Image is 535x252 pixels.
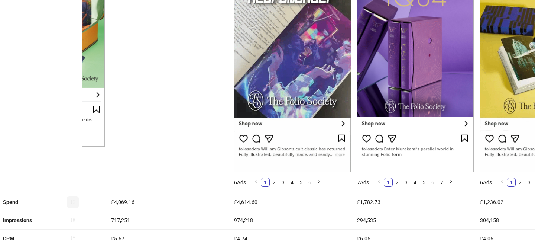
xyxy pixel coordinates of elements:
li: 2 [393,178,402,187]
li: 3 [402,178,411,187]
button: right [446,178,455,187]
div: £5.67 [108,230,231,248]
a: 5 [420,178,428,186]
li: Next Page [446,178,455,187]
span: sort-ascending [70,217,75,223]
b: Impressions [3,217,32,223]
a: 3 [402,178,410,186]
a: 4 [288,178,296,186]
span: right [448,179,453,184]
li: 3 [525,178,534,187]
a: 6 [429,178,437,186]
span: left [254,179,259,184]
div: 294,535 [354,211,477,229]
button: left [498,178,507,187]
a: 2 [270,178,278,186]
a: 7 [438,178,446,186]
li: 6 [428,178,437,187]
button: left [375,178,384,187]
div: 717,251 [108,211,231,229]
span: left [377,179,382,184]
li: 4 [288,178,296,187]
li: 5 [296,178,305,187]
li: 2 [270,178,279,187]
li: Next Page [314,178,323,187]
a: 3 [279,178,287,186]
li: 1 [507,178,516,187]
div: £6.05 [354,230,477,248]
a: 6 [306,178,314,186]
li: 7 [437,178,446,187]
b: Spend [3,199,18,205]
a: 1 [507,178,515,186]
li: 3 [279,178,288,187]
a: 4 [411,178,419,186]
span: left [500,179,505,184]
div: 974,218 [231,211,354,229]
li: 5 [419,178,428,187]
span: right [317,179,321,184]
a: 5 [297,178,305,186]
li: 4 [411,178,419,187]
button: left [252,178,261,187]
li: Previous Page [252,178,261,187]
button: right [314,178,323,187]
b: CPM [3,236,14,242]
li: Previous Page [375,178,384,187]
div: £4,069.16 [108,193,231,211]
div: £4.74 [231,230,354,248]
span: sort-ascending [70,199,75,204]
a: 2 [516,178,524,186]
a: 1 [261,178,269,186]
span: 6 Ads [234,179,246,185]
a: 1 [384,178,392,186]
a: 3 [525,178,533,186]
a: 2 [393,178,401,186]
li: 6 [305,178,314,187]
li: 1 [261,178,270,187]
div: £4,614.60 [231,193,354,211]
div: £1,782.73 [354,193,477,211]
li: 1 [384,178,393,187]
span: 6 Ads [480,179,492,185]
li: Previous Page [498,178,507,187]
span: sort-ascending [70,236,75,241]
span: 7 Ads [357,179,369,185]
li: 2 [516,178,525,187]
